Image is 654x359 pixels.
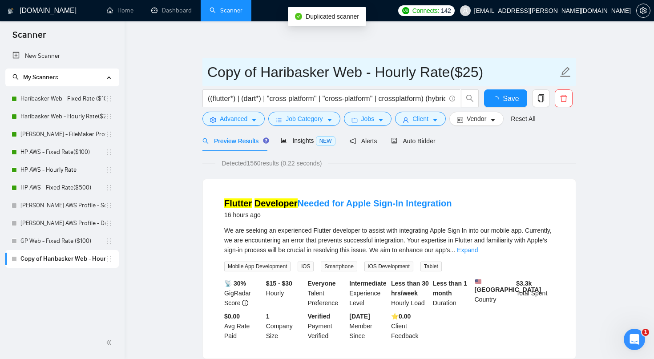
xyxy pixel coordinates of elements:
span: Auto Bidder [391,137,435,145]
span: setting [637,7,650,14]
a: Haribasker Web - Hourly Rate($25) [20,108,105,125]
a: dashboardDashboard [151,7,192,14]
span: holder [105,113,113,120]
button: userClientcaret-down [395,112,446,126]
li: Haribasker Web - Fixed Rate ($100) [5,90,119,108]
span: holder [105,202,113,209]
span: info-circle [242,300,248,306]
span: Smartphone [321,262,357,271]
span: area-chart [281,137,287,144]
span: caret-down [378,117,384,123]
span: info-circle [449,96,455,101]
div: Member Since [347,311,389,341]
span: holder [105,131,113,138]
button: idcardVendorcaret-down [449,112,504,126]
span: search [202,138,209,144]
div: Talent Preference [306,278,348,308]
span: holder [105,166,113,173]
div: We are seeking an experienced Flutter developer to assist with integrating Apple Sign In into our... [224,226,554,255]
span: Vendor [467,114,486,124]
input: Search Freelance Jobs... [208,93,445,104]
a: setting [636,7,650,14]
span: Scanner [5,28,53,47]
li: HP AWS - Fixed Rate($500) [5,179,119,197]
div: Total Spent [514,278,556,308]
span: Mobile App Development [224,262,291,271]
div: Country [473,278,515,308]
span: Preview Results [202,137,266,145]
a: [PERSON_NAME] - FileMaker Profile [20,125,105,143]
a: homeHome [107,7,133,14]
button: search [461,89,479,107]
div: Duration [431,278,473,308]
span: folder [351,117,358,123]
b: $0.00 [224,313,240,320]
li: HP AWS - Fixed Rate($100) [5,143,119,161]
b: [DATE] [349,313,370,320]
b: $15 - $30 [266,280,292,287]
mark: Flutter [224,198,252,208]
span: holder [105,255,113,262]
b: Intermediate [349,280,386,287]
mark: Developer [254,198,298,208]
span: user [462,8,468,14]
span: setting [210,117,216,123]
button: folderJobscaret-down [344,112,392,126]
span: 1 [642,329,649,336]
div: Client Feedback [389,311,431,341]
span: My Scanners [23,73,58,81]
img: upwork-logo.png [402,7,409,14]
span: Detected 1560 results (0.22 seconds) [215,158,328,168]
a: GP Web - Fixed Rate ($100) [20,232,105,250]
a: HP AWS - Hourly Rate [20,161,105,179]
div: Tooltip anchor [262,137,270,145]
span: notification [350,138,356,144]
span: idcard [457,117,463,123]
input: Scanner name... [207,61,558,83]
b: ⭐️ 0.00 [391,313,411,320]
button: Save [484,89,527,107]
span: caret-down [327,117,333,123]
span: bars [276,117,282,123]
button: copy [532,89,550,107]
li: Copy of Haribasker Web - Hourly Rate($25) [5,250,119,268]
a: Reset All [511,114,535,124]
a: searchScanner [210,7,242,14]
div: Hourly [264,278,306,308]
a: HP AWS - Fixed Rate($100) [20,143,105,161]
span: edit [560,66,571,78]
span: Advanced [220,114,247,124]
li: HP AWS - Hourly Rate [5,161,119,179]
a: [PERSON_NAME] AWS Profile - DevOps [20,214,105,232]
span: Job Category [286,114,323,124]
b: Everyone [308,280,336,287]
div: Payment Verified [306,311,348,341]
span: Tablet [420,262,442,271]
span: Alerts [350,137,377,145]
span: Save [503,93,519,104]
span: Duplicated scanner [306,13,359,20]
span: iOS Development [364,262,413,271]
div: GigRadar Score [222,278,264,308]
div: Hourly Load [389,278,431,308]
span: We are seeking an experienced Flutter developer to assist with integrating Apple Sign In into our... [224,227,552,254]
span: caret-down [251,117,257,123]
span: double-left [106,338,115,347]
span: search [461,94,478,102]
b: Verified [308,313,331,320]
a: Flutter DeveloperNeeded for Apple Sign-In Integration [224,198,452,208]
a: HP AWS - Fixed Rate($500) [20,179,105,197]
span: copy [533,94,549,102]
a: Haribasker Web - Fixed Rate ($100) [20,90,105,108]
img: logo [8,4,14,18]
span: holder [105,184,113,191]
span: holder [105,149,113,156]
span: caret-down [490,117,496,123]
li: GP Web - Fixed Rate ($100) [5,232,119,250]
button: setting [636,4,650,18]
span: holder [105,220,113,227]
span: robot [391,138,397,144]
span: Jobs [361,114,375,124]
span: ... [450,246,455,254]
span: iOS [298,262,314,271]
